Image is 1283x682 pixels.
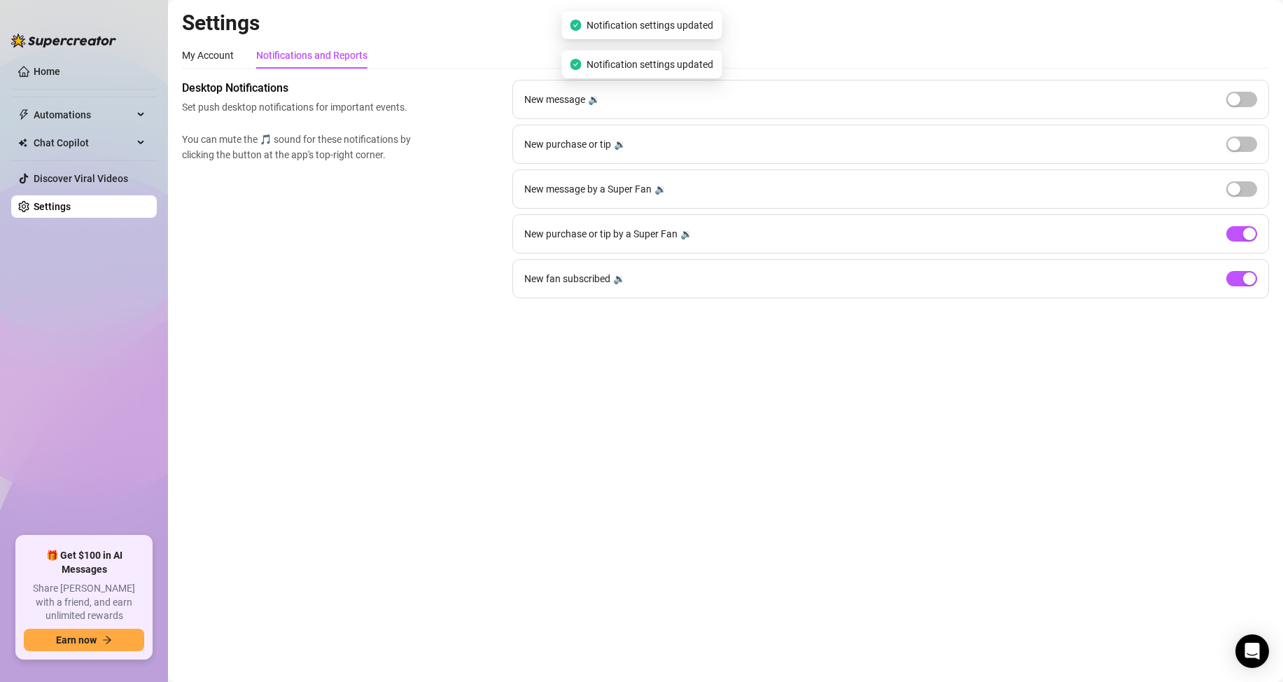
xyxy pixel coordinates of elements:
[34,201,71,212] a: Settings
[570,59,581,70] span: check-circle
[587,18,713,33] span: Notification settings updated
[34,132,133,154] span: Chat Copilot
[614,137,626,152] div: 🔉
[18,138,27,148] img: Chat Copilot
[34,173,128,184] a: Discover Viral Videos
[182,99,417,115] span: Set push desktop notifications for important events.
[18,109,29,120] span: thunderbolt
[524,92,585,107] span: New message
[182,10,1269,36] h2: Settings
[56,634,97,646] span: Earn now
[182,132,417,162] span: You can mute the 🎵 sound for these notifications by clicking the button at the app's top-right co...
[613,271,625,286] div: 🔉
[524,226,678,242] span: New purchase or tip by a Super Fan
[524,137,611,152] span: New purchase or tip
[1235,634,1269,668] div: Open Intercom Messenger
[256,48,367,63] div: Notifications and Reports
[588,92,600,107] div: 🔉
[34,104,133,126] span: Automations
[11,34,116,48] img: logo-BBDzfeDw.svg
[34,66,60,77] a: Home
[654,181,666,197] div: 🔉
[587,57,713,72] span: Notification settings updated
[570,20,581,31] span: check-circle
[24,549,144,576] span: 🎁 Get $100 in AI Messages
[524,271,610,286] span: New fan subscribed
[524,181,652,197] span: New message by a Super Fan
[24,629,144,651] button: Earn nowarrow-right
[182,48,234,63] div: My Account
[24,582,144,623] span: Share [PERSON_NAME] with a friend, and earn unlimited rewards
[102,635,112,645] span: arrow-right
[182,80,417,97] span: Desktop Notifications
[680,226,692,242] div: 🔉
